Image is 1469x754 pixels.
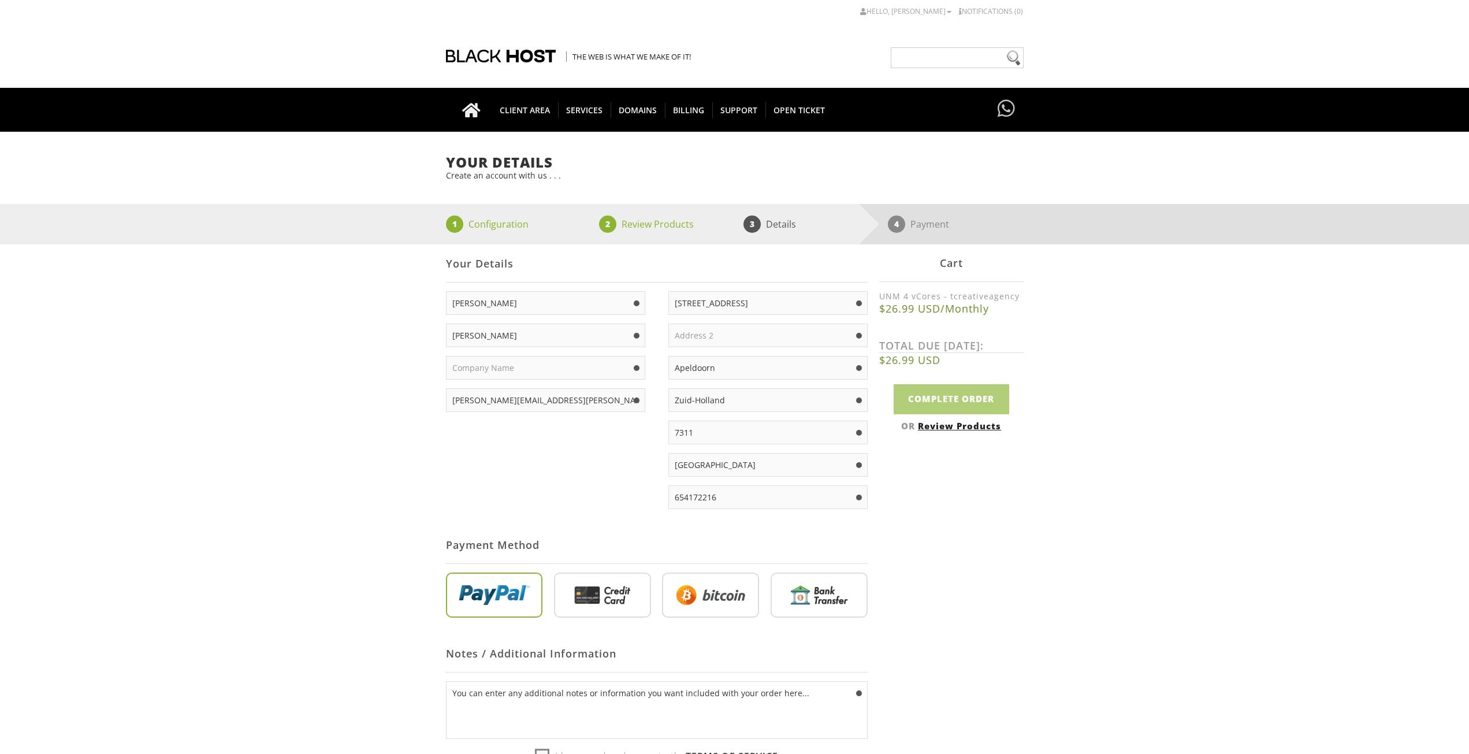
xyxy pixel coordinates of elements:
[558,102,611,118] span: SERVICES
[995,88,1018,131] a: Have questions?
[879,339,1024,353] label: TOTAL DUE [DATE]:
[492,88,559,132] a: CLIENT AREA
[918,420,1001,432] a: Review Products
[446,681,868,739] textarea: You can enter any additional notes or information you want included with your order here...
[446,388,645,412] input: Email Address
[894,384,1009,414] input: Complete Order
[446,573,543,618] img: PayPal.png
[860,6,951,16] a: Hello, [PERSON_NAME]
[743,216,761,233] span: 3
[554,573,651,618] img: Credit%20Card.png
[446,291,645,315] input: First Name
[771,573,868,618] img: Bank%20Transfer.png
[888,216,905,233] span: 4
[611,102,665,118] span: Domains
[558,88,611,132] a: SERVICES
[879,353,1024,367] b: $26.99 USD
[765,88,833,132] a: Open Ticket
[492,102,559,118] span: CLIENT AREA
[879,291,1024,302] label: UNM 4 vCores - tcreativeagency
[879,420,1024,432] div: OR
[959,6,1023,16] a: Notifications
[662,573,759,618] img: Bitcoin.png
[766,216,796,233] p: Details
[668,421,868,444] input: Zip Code
[910,216,949,233] p: Payment
[765,102,833,118] span: Open Ticket
[566,51,691,62] span: The Web is what we make of it!
[712,102,766,118] span: Support
[712,88,766,132] a: Support
[446,170,1024,181] p: Create an account with us . . .
[468,216,529,233] p: Configuration
[446,245,868,283] div: Your Details
[879,302,1024,315] b: $26.99 USD/Monthly
[668,324,868,347] input: Address 2
[611,88,665,132] a: Domains
[599,216,616,233] span: 2
[446,216,463,233] span: 1
[665,88,713,132] a: Billing
[879,244,1024,282] div: Cart
[665,102,713,118] span: Billing
[446,526,868,564] div: Payment Method
[668,356,868,380] input: City
[446,155,1024,170] h1: Your Details
[446,324,645,347] input: Last Name
[622,216,694,233] p: Review Products
[446,635,868,673] div: Notes / Additional Information
[451,88,492,132] a: Go to homepage
[446,356,645,380] input: Company Name
[668,485,868,509] input: Phone Number
[891,47,1024,68] input: Need help?
[668,291,868,315] input: Address 1
[668,388,868,412] input: State/Region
